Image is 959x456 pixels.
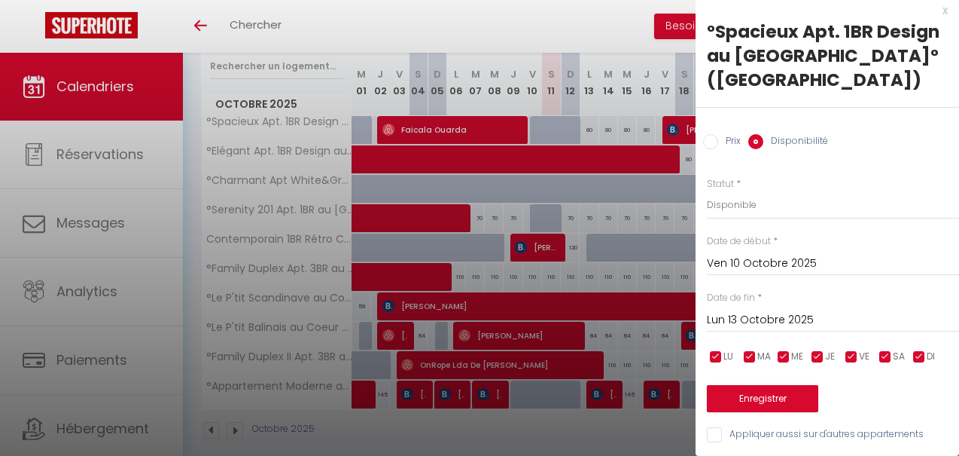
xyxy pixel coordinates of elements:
span: VE [859,350,869,364]
label: Date de début [707,234,771,249]
label: Date de fin [707,291,755,305]
div: x [696,2,948,20]
span: ME [791,350,803,364]
label: Prix [718,134,741,151]
label: Statut [707,177,734,191]
label: Disponibilité [763,134,828,151]
div: °Spacieux Apt. 1BR Design au [GEOGRAPHIC_DATA]° ([GEOGRAPHIC_DATA]) [707,20,948,92]
span: LU [723,350,733,364]
span: MA [757,350,771,364]
span: SA [893,350,905,364]
span: DI [927,350,935,364]
span: JE [825,350,835,364]
button: Enregistrer [707,385,818,412]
